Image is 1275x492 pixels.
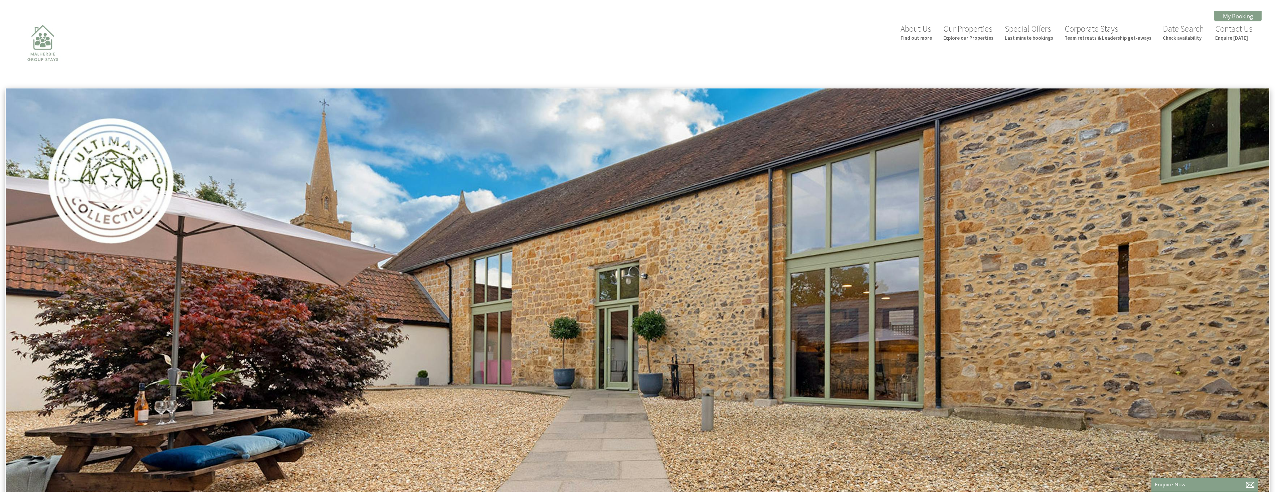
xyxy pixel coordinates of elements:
[1163,23,1204,41] a: Date SearchCheck availability
[1005,35,1053,41] small: Last minute bookings
[1163,35,1204,41] small: Check availability
[1065,23,1151,41] a: Corporate StaysTeam retreats & Leadership get-aways
[1005,23,1053,41] a: Special OffersLast minute bookings
[1065,35,1151,41] small: Team retreats & Leadership get-aways
[943,23,993,41] a: Our PropertiesExplore our Properties
[943,35,993,41] small: Explore our Properties
[1155,481,1255,488] p: Enquire Now
[901,23,932,41] a: About UsFind out more
[1215,35,1253,41] small: Enquire [DATE]
[1215,23,1253,41] a: Contact UsEnquire [DATE]
[9,21,76,87] img: Malherbie Group Stays
[1214,11,1262,21] a: My Booking
[901,35,932,41] small: Find out more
